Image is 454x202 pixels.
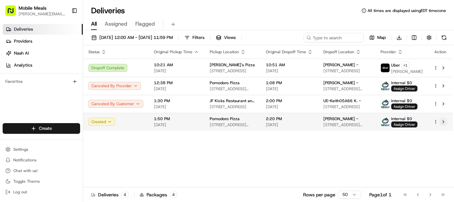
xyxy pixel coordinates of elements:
[154,62,199,68] span: 10:21 AM
[19,11,66,17] span: [PERSON_NAME][EMAIL_ADDRESS][DOMAIN_NAME]
[266,98,313,103] span: 2:00 PM
[3,60,83,71] a: Analytics
[381,49,396,55] span: Provider
[113,66,121,74] button: Start new chat
[105,20,127,28] span: Assigned
[154,116,199,121] span: 1:50 PM
[3,123,80,134] button: Create
[88,100,143,108] button: Canceled By Customer
[391,98,412,103] span: Internal $0
[154,98,199,103] span: 1:30 PM
[91,191,129,198] div: Deliveries
[154,122,199,127] span: [DATE]
[3,155,80,165] button: Notifications
[140,191,177,198] div: Packages
[13,179,40,184] span: Toggle Theme
[224,35,236,41] span: Views
[368,8,446,13] span: All times are displayed using EDT timezone
[391,103,417,109] span: Assign Driver
[63,97,107,103] span: API Documentation
[401,62,409,69] button: +1
[323,49,354,55] span: Dropoff Location
[154,104,199,109] span: [DATE]
[17,43,110,50] input: Clear
[14,62,32,68] span: Analytics
[3,145,80,154] button: Settings
[3,3,69,19] button: Mobile Meals[PERSON_NAME][EMAIL_ADDRESS][DOMAIN_NAME]
[381,117,390,126] img: MM.png
[210,62,255,68] span: [PERSON_NAME]'s Pizza
[323,98,361,103] span: UE-Keith05A66 K. -
[181,33,207,42] button: Filters
[391,116,412,121] span: Internal $0
[266,80,313,86] span: 1:08 PM
[192,35,204,41] span: Filters
[170,192,177,198] div: 4
[381,64,390,72] img: uber-new-logo.jpeg
[3,36,83,47] a: Providers
[323,68,370,74] span: [STREET_ADDRESS]
[210,49,239,55] span: Pickup Location
[154,86,199,92] span: [DATE]
[14,26,33,32] span: Deliveries
[266,86,313,92] span: [DATE]
[210,86,255,92] span: [STREET_ADDRESS][PERSON_NAME][PERSON_NAME]
[266,62,313,68] span: 10:51 AM
[88,118,115,126] button: Created
[56,97,61,102] div: 💻
[88,49,100,55] span: Status
[391,69,423,74] span: [PERSON_NAME]
[7,64,19,76] img: 1736555255976-a54dd68f-1ca7-489b-9aae-adbdc363a1c4
[19,5,47,11] button: Mobile Meals
[23,70,84,76] div: We're available if you need us!
[4,94,54,106] a: 📗Knowledge Base
[266,122,313,127] span: [DATE]
[391,80,412,86] span: Internal $0
[3,76,80,87] div: Favorites
[391,63,400,68] span: Uber
[3,48,83,59] a: Nash AI
[210,80,240,86] span: Pomodoro Pizza
[23,64,109,70] div: Start new chat
[39,125,52,131] span: Create
[121,192,129,198] div: 4
[366,33,389,42] button: Map
[391,121,417,127] span: Assign Driver
[266,116,313,121] span: 2:20 PM
[213,33,239,42] button: Views
[154,80,199,86] span: 12:38 PM
[323,122,370,127] span: [STREET_ADDRESS][PERSON_NAME]
[13,157,37,163] span: Notifications
[323,80,358,86] span: [PERSON_NAME] -
[381,82,390,90] img: MM.png
[439,33,449,42] button: Refresh
[210,122,255,127] span: [STREET_ADDRESS][PERSON_NAME][PERSON_NAME]
[13,147,28,152] span: Settings
[154,68,199,74] span: [DATE]
[3,177,80,186] button: Toggle Theme
[154,49,192,55] span: Original Pickup Time
[66,113,80,118] span: Pylon
[210,68,255,74] span: [STREET_ADDRESS]
[7,27,121,37] p: Welcome 👋
[266,68,313,74] span: [DATE]
[135,20,155,28] span: Flagged
[369,191,392,198] div: Page 1 of 1
[323,116,358,121] span: [PERSON_NAME] -
[99,35,173,41] span: [DATE] 12:00 AM - [DATE] 11:59 PM
[3,24,83,35] a: Deliveries
[304,33,364,42] input: Type to search
[377,35,386,41] span: Map
[323,62,358,68] span: [PERSON_NAME] -
[13,97,51,103] span: Knowledge Base
[91,20,97,28] span: All
[13,189,27,195] span: Log out
[381,100,390,108] img: MM.png
[323,104,370,109] span: [STREET_ADDRESS]
[210,104,255,109] span: [STREET_ADDRESS]
[3,187,80,197] button: Log out
[266,104,313,109] span: [DATE]
[210,98,255,103] span: JF Kicks Restaurant and Patio Bar
[88,82,141,90] button: Canceled By Provider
